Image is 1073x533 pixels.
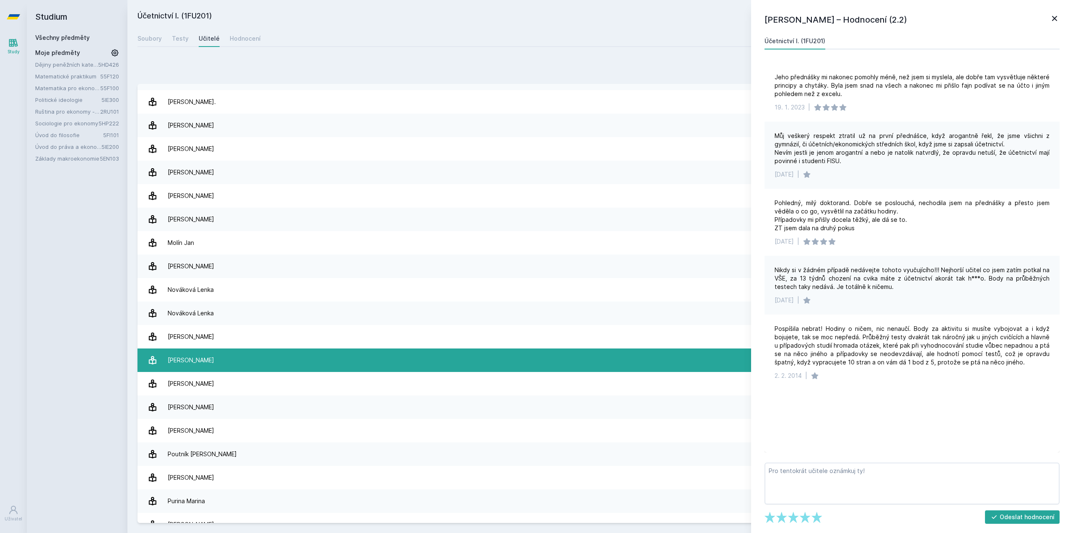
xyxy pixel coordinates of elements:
a: [PERSON_NAME] 1 hodnocení 3.0 [137,372,1063,395]
div: | [797,237,799,246]
a: Purina Marina 7 hodnocení 4.3 [137,489,1063,513]
a: Úvod do práva a ekonomie [35,143,101,151]
div: Purina Marina [168,493,205,510]
span: Moje předměty [35,49,80,57]
div: [PERSON_NAME] [168,258,214,275]
a: [PERSON_NAME] 35 hodnocení 4.7 [137,348,1063,372]
div: | [797,170,799,179]
a: Matematické praktikum [35,72,100,81]
a: [PERSON_NAME] 2 hodnocení 4.0 [137,184,1063,208]
a: [PERSON_NAME]. 2 hodnocení 5.0 [137,90,1063,114]
a: 5EN103 [100,155,119,162]
a: [PERSON_NAME] 1 hodnocení 5.0 [137,161,1063,184]
a: Matematika pro ekonomy (Matematika A) [35,84,100,92]
a: Dějiny peněžních kategorií a institucí [35,60,98,69]
div: [PERSON_NAME] [168,375,214,392]
a: Molín Jan 11 hodnocení 5.0 [137,231,1063,255]
a: Nováková Lenka 4 hodnocení 3.8 [137,278,1063,302]
a: 5HD426 [98,61,119,68]
a: Ruština pro ekonomy - základní úroveň 1 (A1) [35,107,100,116]
div: Molín Jan [168,234,194,251]
div: Můj veškerý respekt ztratil už na první přednášce, když arogantně řekl, že jsme všichni z gymnázi... [775,132,1050,165]
a: Základy makroekonomie [35,154,100,163]
div: Hodnocení [230,34,261,43]
div: [PERSON_NAME] [168,422,214,439]
a: [PERSON_NAME] 27 hodnocení 3.9 [137,395,1063,419]
div: Uživatel [5,516,22,522]
div: | [797,296,799,304]
div: 19. 1. 2023 [775,103,805,112]
div: Nikdy si v žádném případě nedávejte tohoto vyučujícího!!! Nejhorší učitel co jsem zatím potkal na... [775,266,1050,291]
div: | [805,372,807,380]
a: 5IE200 [101,143,119,150]
a: Soubory [137,30,162,47]
div: [PERSON_NAME] [168,516,214,533]
a: [PERSON_NAME] 5 hodnocení 3.2 [137,114,1063,137]
div: Nováková Lenka [168,305,214,322]
a: 2RU101 [100,108,119,115]
div: Nováková Lenka [168,281,214,298]
a: Poutník [PERSON_NAME] 4 hodnocení 4.8 [137,442,1063,466]
h2: Účetnictví I. (1FU201) [137,10,969,23]
a: [PERSON_NAME] 4 hodnocení 3.0 [137,325,1063,348]
div: | [808,103,810,112]
a: Úvod do filosofie [35,131,103,139]
a: Uživatel [2,501,25,526]
div: Jeho přednášky mi nakonec pomohly méně, než jsem si myslela, ale dobře tam vysvětluje některé pri... [775,73,1050,98]
div: [PERSON_NAME] [168,164,214,181]
div: [DATE] [775,296,794,304]
div: [PERSON_NAME] [168,140,214,157]
div: Soubory [137,34,162,43]
a: Všechny předměty [35,34,90,41]
div: [DATE] [775,170,794,179]
a: 55F100 [100,85,119,91]
a: Nováková Lenka 4 hodnocení 3.8 [137,302,1063,325]
a: [PERSON_NAME] 5 hodnocení 2.2 [137,419,1063,442]
div: Pospíšila nebrat! Hodiny o ničem, nic nenaučí. Body za aktivitu si musíte vybojovat a i když boju... [775,325,1050,367]
a: Testy [172,30,189,47]
div: [DATE] [775,237,794,246]
div: [PERSON_NAME] [168,328,214,345]
div: [PERSON_NAME] [168,352,214,369]
a: [PERSON_NAME] 35 hodnocení 4.9 [137,466,1063,489]
a: Hodnocení [230,30,261,47]
div: Study [8,49,20,55]
a: [PERSON_NAME] 2 hodnocení 5.0 [137,255,1063,278]
button: Odeslat hodnocení [985,510,1060,524]
div: [PERSON_NAME] [168,187,214,204]
a: [PERSON_NAME] 3 hodnocení 5.0 [137,208,1063,231]
a: 55F120 [100,73,119,80]
div: Učitelé [199,34,220,43]
a: 5IE300 [101,96,119,103]
div: [PERSON_NAME] [168,211,214,228]
a: 5FI101 [103,132,119,138]
a: Sociologie pro ekonomy [35,119,98,127]
a: Učitelé [199,30,220,47]
div: Pohledný, milý doktorand. Dobře se poslouchá, nechodila jsem na přednášky a přesto jsem věděla o ... [775,199,1050,232]
a: [PERSON_NAME] 2 hodnocení 4.5 [137,137,1063,161]
div: [PERSON_NAME] [168,399,214,416]
a: Study [2,34,25,59]
div: [PERSON_NAME]. [168,94,216,110]
div: Testy [172,34,189,43]
a: Politické ideologie [35,96,101,104]
a: 5HP222 [98,120,119,127]
div: [PERSON_NAME] [168,469,214,486]
div: Poutník [PERSON_NAME] [168,446,237,463]
div: [PERSON_NAME] [168,117,214,134]
div: 2. 2. 2014 [775,372,802,380]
